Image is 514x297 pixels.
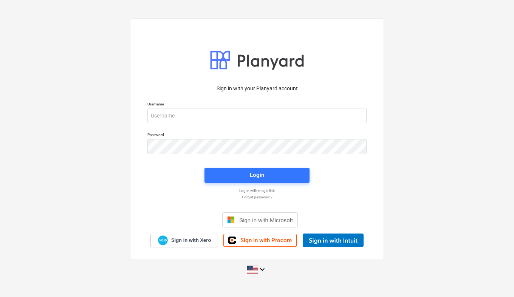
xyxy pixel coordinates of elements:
p: Sign in with your Planyard account [147,85,367,93]
input: Username [147,108,367,123]
span: Sign in with Microsoft [239,217,293,223]
span: Sign in with Procore [240,237,292,244]
button: Login [204,168,310,183]
img: Microsoft logo [227,216,235,224]
a: Sign in with Procore [223,234,297,247]
i: keyboard_arrow_down [258,265,267,274]
a: Log in with magic link [144,188,370,193]
a: Sign in with Xero [150,234,218,247]
span: Sign in with Xero [171,237,211,244]
a: Forgot password? [144,195,370,200]
img: Xero logo [158,235,168,246]
p: Password [147,132,367,139]
p: Username [147,102,367,108]
div: Login [250,170,264,180]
